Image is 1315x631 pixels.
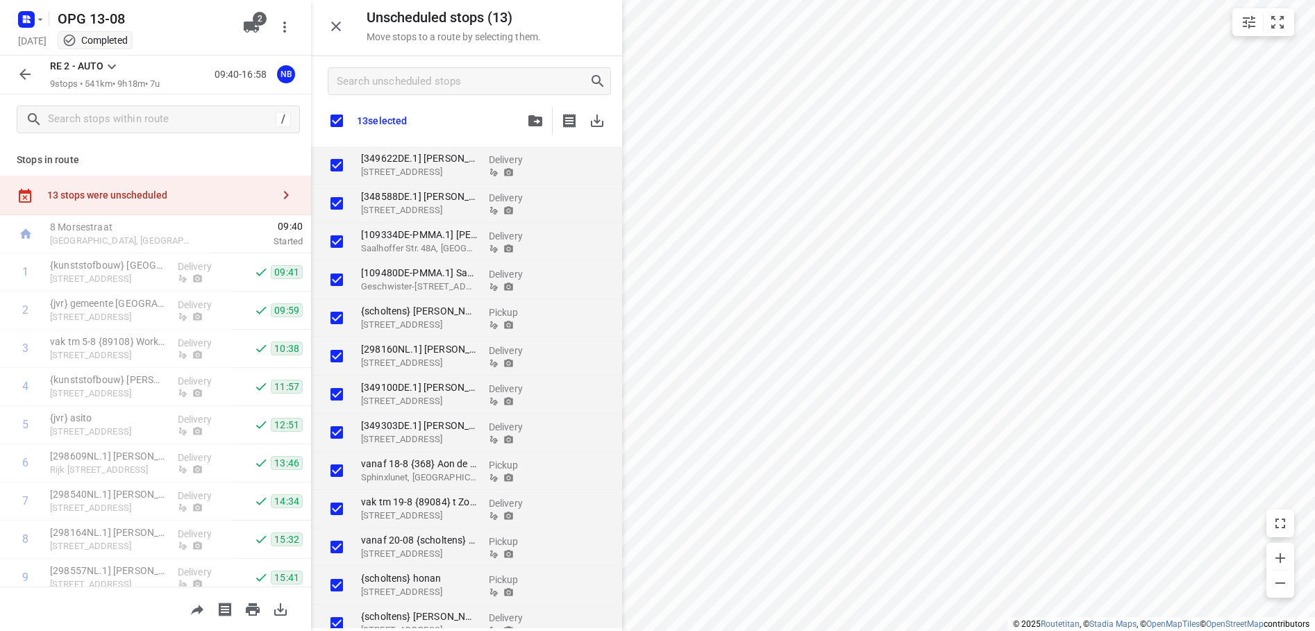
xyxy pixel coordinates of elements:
[323,190,351,217] span: Select
[323,457,351,485] span: Select
[489,267,540,281] p: Delivery
[361,266,478,280] p: [109480DE-PMMA.1] Sabine Dr. Griege
[323,495,351,523] span: Select
[254,380,268,394] svg: Done
[583,107,611,135] span: Download stops
[361,342,478,356] p: [298160NL.1] [PERSON_NAME]
[50,487,167,501] p: [298540NL.1] [PERSON_NAME]
[489,229,540,243] p: Delivery
[361,533,478,547] p: vanaf 20-08 {scholtens} gerben
[50,449,167,463] p: [298609NL.1] Joram Otterloo
[183,602,211,615] span: Share route
[311,146,622,628] div: grid
[50,335,167,348] p: vak tm 5-8 {89108} Workcycles (Lijnbaangr.)
[489,191,540,205] p: Delivery
[22,265,28,278] div: 1
[50,296,167,310] p: {jvr} gemeente [GEOGRAPHIC_DATA]
[1264,8,1291,36] button: Fit zoom
[367,10,541,26] h5: Unscheduled stops ( 13 )
[50,463,167,477] p: Rijk Tigelaarstraat 124, Ede
[254,342,268,355] svg: Done
[1041,619,1080,629] a: Routetitan
[237,13,265,41] button: 2
[50,78,160,91] p: 9 stops • 541km • 9h18m • 7u
[271,265,303,279] span: 09:41
[367,31,541,42] p: Move stops to a route by selecting them.
[276,112,291,127] div: /
[361,304,478,318] p: {scholtens} [PERSON_NAME]
[47,190,272,201] div: 13 stops were unscheduled
[361,394,478,408] p: Kölner Landstraße 242-244, Duren
[322,106,351,135] span: Deselect all
[272,67,300,81] span: Assigned to Niek Benjamins
[22,303,28,317] div: 2
[361,585,478,599] p: [STREET_ADDRESS]
[323,342,351,370] span: Select
[323,151,351,179] span: Select
[50,539,167,553] p: Hulsmaatstraat 41, Enschede
[254,456,268,470] svg: Done
[178,298,229,312] p: Delivery
[215,67,272,82] p: 09:40-16:58
[254,418,268,432] svg: Done
[361,419,478,432] p: [349303DE.1] Andrea Reith
[50,564,167,578] p: [298557NL.1] Miriam Weimar
[22,380,28,393] div: 4
[489,458,540,472] p: Pickup
[555,107,583,135] span: Print shipping labels
[50,348,167,362] p: Lijnbaansgracht 32 B-HS, Amsterdam
[178,527,229,541] p: Delivery
[271,494,303,508] span: 14:34
[211,219,303,233] span: 09:40
[253,12,267,26] span: 2
[22,571,28,584] div: 9
[62,33,128,47] div: This project completed. You cannot make any changes to it.
[50,425,167,439] p: [STREET_ADDRESS]
[22,532,28,546] div: 8
[489,420,540,434] p: Delivery
[211,602,239,615] span: Print shipping labels
[271,13,299,41] button: More
[361,356,478,370] p: Pater Verhaagstraat 20, Velden
[178,260,229,274] p: Delivery
[323,228,351,255] span: Select
[48,109,276,131] input: Search stops within route
[271,571,303,584] span: 15:41
[254,532,268,546] svg: Done
[357,115,407,126] p: 13 selected
[589,73,610,90] div: Search
[50,373,167,387] p: {kunststofbouw} dhr Rueck
[361,457,478,471] p: vanaf 18-8 {368} Aon de Stasie
[178,336,229,350] p: Delivery
[271,456,303,470] span: 13:46
[1013,619,1309,629] li: © 2025 , © , © © contributors
[178,412,229,426] p: Delivery
[254,303,268,317] svg: Done
[50,411,167,425] p: {jvr} asito
[178,565,229,579] p: Delivery
[22,342,28,355] div: 3
[239,602,267,615] span: Print route
[323,419,351,446] span: Select
[489,305,540,319] p: Pickup
[337,71,589,92] input: Search unscheduled stops
[271,532,303,546] span: 15:32
[1235,8,1263,36] button: Map settings
[178,489,229,503] p: Delivery
[1206,619,1264,629] a: OpenStreetMap
[50,578,167,591] p: Bretelerhorst 4, Enschede
[489,382,540,396] p: Delivery
[361,471,478,485] p: Sphinxlunet, [GEOGRAPHIC_DATA]
[489,573,540,587] p: Pickup
[361,495,478,509] p: vak tm 19-8 {89084} t Zonnewiel
[271,380,303,394] span: 11:57
[1232,8,1294,36] div: small contained button group
[211,235,303,249] p: Started
[50,220,194,234] p: 8 Morsestraat
[50,59,103,74] p: RE 2 - AUTO
[361,242,478,255] p: Saalhoffer Str. 48A, Rheinberg
[361,432,478,446] p: [STREET_ADDRESS]
[50,501,167,515] p: [STREET_ADDRESS]
[361,609,478,623] p: {scholtens} katja grelling
[178,451,229,464] p: Delivery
